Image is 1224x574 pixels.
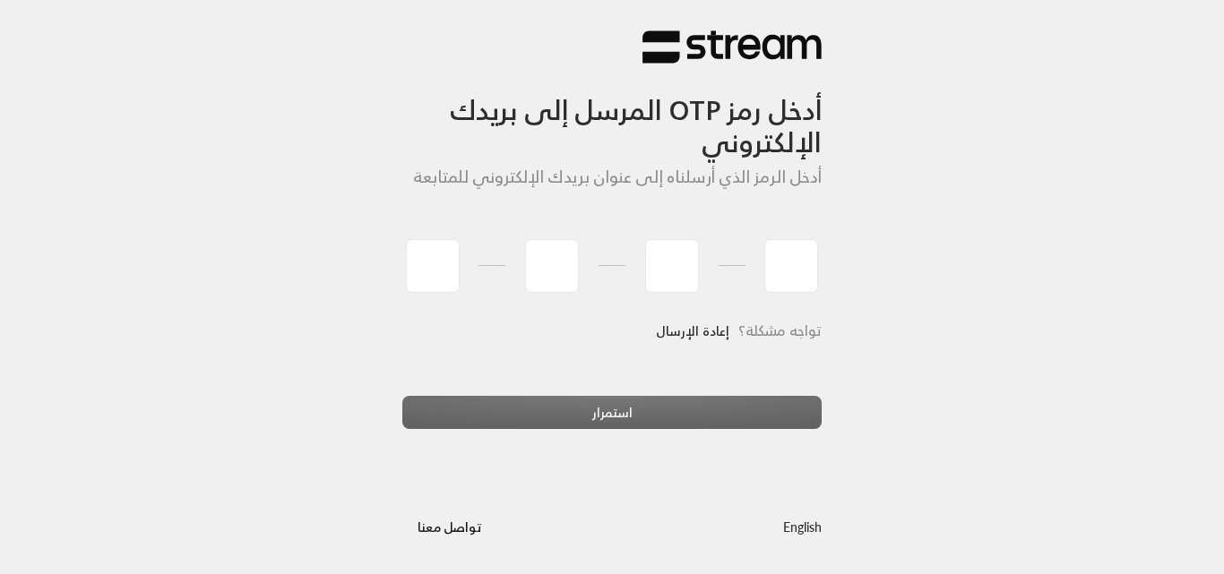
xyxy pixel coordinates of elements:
[402,510,496,544] button: تواصل معنا
[738,318,822,343] span: تواجه مشكلة؟
[642,30,822,64] img: Stream Logo
[402,64,822,158] h3: أدخل رمز OTP المرسل إلى بريدك الإلكتروني
[402,516,496,538] a: تواصل معنا
[783,510,822,544] a: English
[656,313,729,349] a: إعادة الإرسال
[402,167,822,187] h5: أدخل الرمز الذي أرسلناه إلى عنوان بريدك الإلكتروني للمتابعة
